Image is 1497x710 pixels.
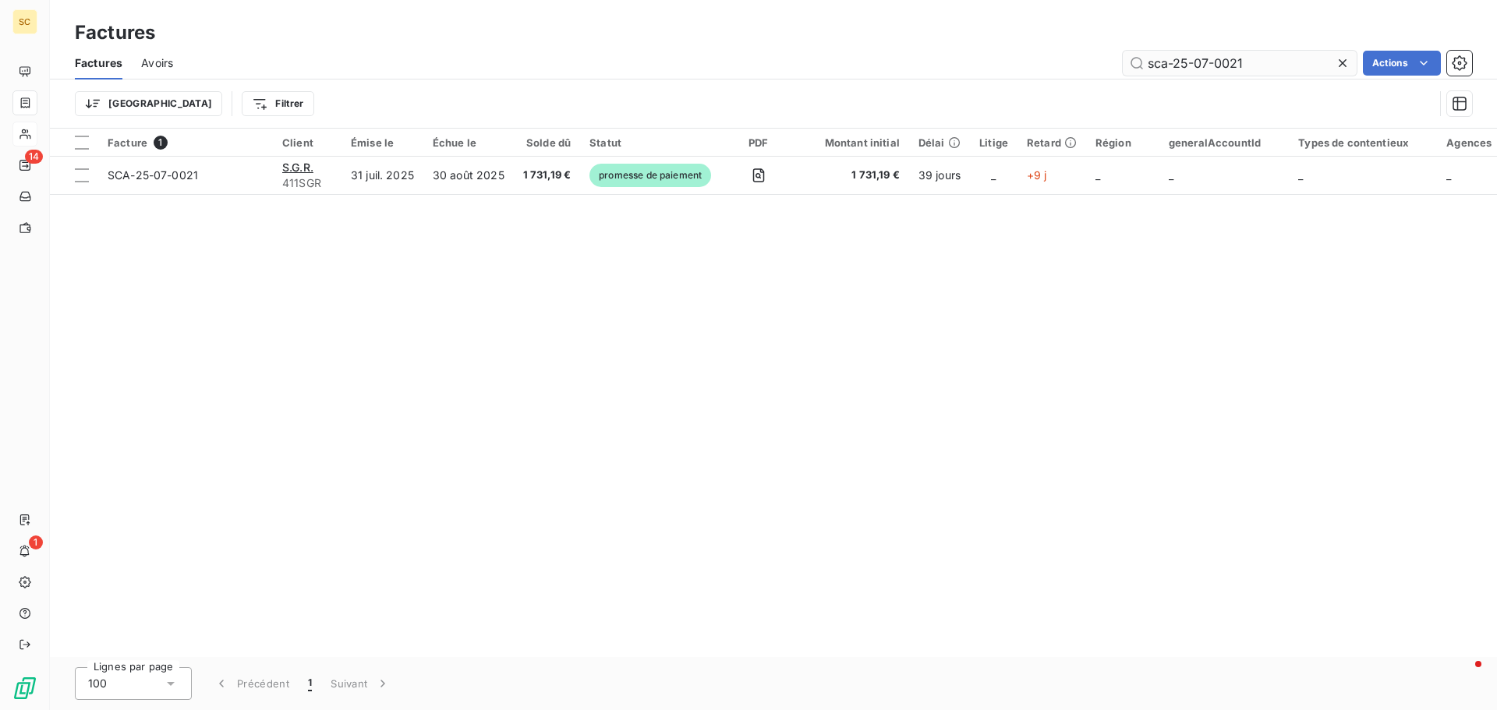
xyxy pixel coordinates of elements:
div: Montant initial [806,136,900,149]
div: Échue le [433,136,504,149]
div: Statut [589,136,711,149]
span: 1 [154,136,168,150]
img: Logo LeanPay [12,676,37,701]
div: Émise le [351,136,414,149]
input: Rechercher [1123,51,1357,76]
div: PDF [730,136,787,149]
div: SC [12,9,37,34]
td: 30 août 2025 [423,157,514,194]
button: Filtrer [242,91,313,116]
iframe: Intercom live chat [1444,657,1481,694]
div: Retard [1027,136,1077,149]
span: 411SGR [282,175,332,191]
div: Délai [918,136,961,149]
span: 1 [29,535,43,549]
span: 1 731,19 € [806,168,900,183]
span: Facture [108,136,147,149]
span: Factures [75,55,122,71]
div: Client [282,136,332,149]
div: Types de contentieux [1298,136,1428,149]
span: 1 731,19 € [523,168,572,183]
td: 39 jours [909,157,970,194]
div: Région [1095,136,1150,149]
button: Suivant [321,667,400,700]
span: _ [1298,168,1303,182]
span: _ [1446,168,1451,182]
button: Précédent [204,667,299,700]
button: Actions [1363,51,1441,76]
div: generalAccountId [1169,136,1279,149]
div: Litige [979,136,1008,149]
span: SCA-25-07-0021 [108,168,198,182]
span: 14 [25,150,43,164]
div: Solde dû [523,136,572,149]
span: 100 [88,676,107,691]
td: 31 juil. 2025 [342,157,423,194]
span: _ [1095,168,1100,182]
h3: Factures [75,19,155,47]
span: +9 j [1027,168,1047,182]
span: _ [1169,168,1173,182]
span: promesse de paiement [589,164,711,187]
span: _ [991,168,996,182]
button: 1 [299,667,321,700]
span: Avoirs [141,55,173,71]
button: [GEOGRAPHIC_DATA] [75,91,222,116]
span: S.G.R. [282,161,313,174]
span: 1 [308,676,312,691]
